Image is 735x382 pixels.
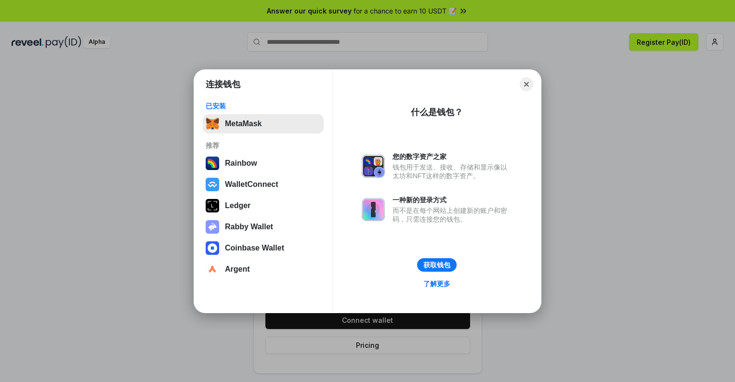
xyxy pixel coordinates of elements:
div: 什么是钱包？ [411,106,463,118]
img: svg+xml,%3Csvg%20width%3D%2228%22%20height%3D%2228%22%20viewBox%3D%220%200%2028%2028%22%20fill%3D... [206,178,219,191]
div: 推荐 [206,141,321,150]
a: 了解更多 [418,277,456,290]
div: Rainbow [225,159,257,168]
button: 获取钱包 [417,258,457,272]
div: WalletConnect [225,180,278,189]
img: svg+xml,%3Csvg%20xmlns%3D%22http%3A%2F%2Fwww.w3.org%2F2000%2Fsvg%22%20fill%3D%22none%22%20viewBox... [362,198,385,221]
div: 了解更多 [423,279,450,288]
img: svg+xml,%3Csvg%20xmlns%3D%22http%3A%2F%2Fwww.w3.org%2F2000%2Fsvg%22%20fill%3D%22none%22%20viewBox... [362,155,385,178]
div: 而不是在每个网站上创建新的账户和密码，只需连接您的钱包。 [393,206,512,224]
button: Coinbase Wallet [203,238,324,258]
img: svg+xml,%3Csvg%20width%3D%2228%22%20height%3D%2228%22%20viewBox%3D%220%200%2028%2028%22%20fill%3D... [206,263,219,276]
div: 已安装 [206,102,321,110]
div: Ledger [225,201,250,210]
button: Ledger [203,196,324,215]
div: Rabby Wallet [225,223,273,231]
div: MetaMask [225,119,262,128]
div: Argent [225,265,250,274]
div: 您的数字资产之家 [393,152,512,161]
img: svg+xml,%3Csvg%20width%3D%22120%22%20height%3D%22120%22%20viewBox%3D%220%200%20120%20120%22%20fil... [206,157,219,170]
button: MetaMask [203,114,324,133]
button: Close [520,78,533,91]
div: 一种新的登录方式 [393,196,512,204]
div: Coinbase Wallet [225,244,284,252]
h1: 连接钱包 [206,79,240,90]
img: svg+xml,%3Csvg%20xmlns%3D%22http%3A%2F%2Fwww.w3.org%2F2000%2Fsvg%22%20width%3D%2228%22%20height%3... [206,199,219,212]
img: svg+xml,%3Csvg%20width%3D%2228%22%20height%3D%2228%22%20viewBox%3D%220%200%2028%2028%22%20fill%3D... [206,241,219,255]
button: Argent [203,260,324,279]
img: svg+xml,%3Csvg%20fill%3D%22none%22%20height%3D%2233%22%20viewBox%3D%220%200%2035%2033%22%20width%... [206,117,219,131]
button: WalletConnect [203,175,324,194]
button: Rainbow [203,154,324,173]
div: 钱包用于发送、接收、存储和显示像以太坊和NFT这样的数字资产。 [393,163,512,180]
button: Rabby Wallet [203,217,324,237]
img: svg+xml,%3Csvg%20xmlns%3D%22http%3A%2F%2Fwww.w3.org%2F2000%2Fsvg%22%20fill%3D%22none%22%20viewBox... [206,220,219,234]
div: 获取钱包 [423,261,450,269]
